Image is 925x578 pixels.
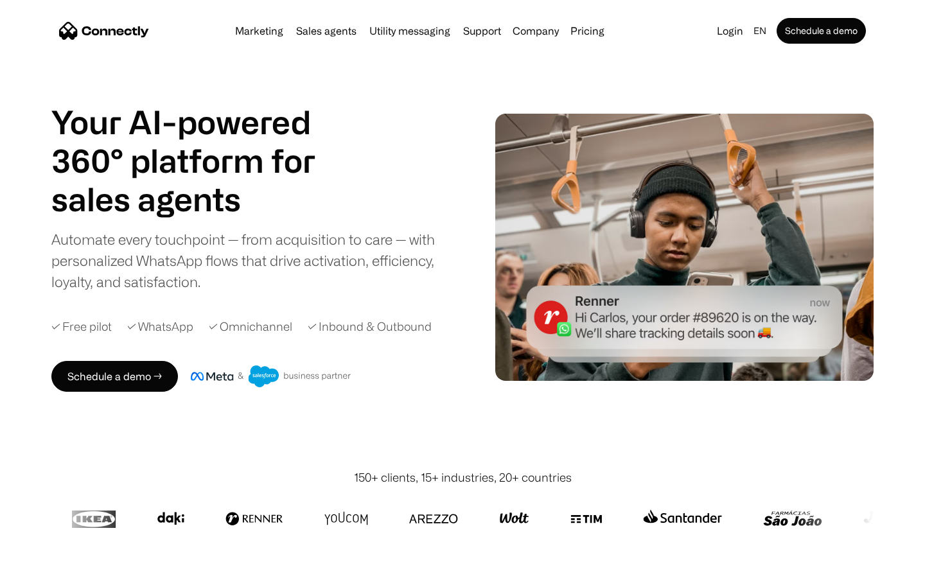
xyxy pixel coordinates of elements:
[13,554,77,574] aside: Language selected: English
[712,22,748,40] a: Login
[51,180,347,218] h1: sales agents
[354,469,572,486] div: 150+ clients, 15+ industries, 20+ countries
[753,22,766,40] div: en
[565,26,610,36] a: Pricing
[51,103,347,180] h1: Your AI-powered 360° platform for
[291,26,362,36] a: Sales agents
[51,318,112,335] div: ✓ Free pilot
[513,22,559,40] div: Company
[308,318,432,335] div: ✓ Inbound & Outbound
[51,361,178,392] a: Schedule a demo →
[51,229,456,292] div: Automate every touchpoint — from acquisition to care — with personalized WhatsApp flows that driv...
[127,318,193,335] div: ✓ WhatsApp
[777,18,866,44] a: Schedule a demo
[26,556,77,574] ul: Language list
[364,26,455,36] a: Utility messaging
[458,26,506,36] a: Support
[230,26,288,36] a: Marketing
[191,365,351,387] img: Meta and Salesforce business partner badge.
[209,318,292,335] div: ✓ Omnichannel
